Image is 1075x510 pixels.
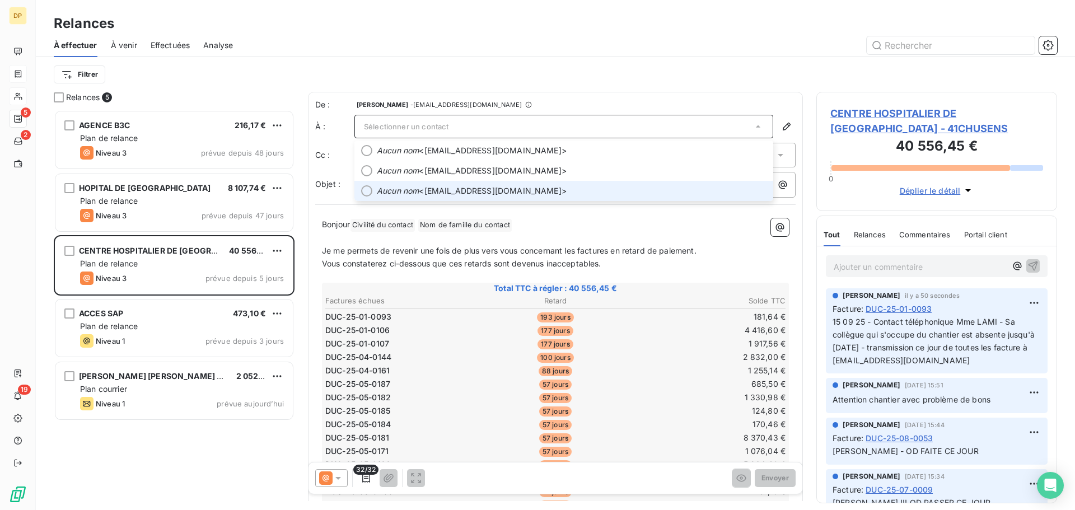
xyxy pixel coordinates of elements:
span: [DATE] 15:51 [905,382,943,389]
span: DUC-25-05-0181 [325,432,389,443]
span: Déplier le détail [900,185,961,196]
span: 88 jours [539,366,572,376]
div: Open Intercom Messenger [1037,472,1064,499]
span: 15 09 25 - Contact téléphonique Mme LAMI - Sa collègue qui s'occupe du chantier est absente jusqu... [833,317,1037,365]
span: Niveau 3 [96,274,127,283]
span: 57 jours [539,380,572,390]
th: Retard [479,295,632,307]
label: Cc : [315,149,354,161]
span: [PERSON_NAME] [PERSON_NAME] & [PERSON_NAME] [79,371,291,381]
span: Nom de famille du contact [418,219,512,232]
span: [PERSON_NAME] [843,471,900,481]
td: 2 832,00 € [633,351,786,363]
span: Facture : [833,303,863,315]
h3: Relances [54,13,114,34]
span: <[EMAIL_ADDRESS][DOMAIN_NAME]> [377,165,766,176]
span: <[EMAIL_ADDRESS][DOMAIN_NAME]> [377,145,766,156]
button: Déplier le détail [896,184,978,197]
td: 1 076,04 € [633,445,786,457]
span: DUC-25-01-0107 [325,338,389,349]
span: DUC-25-05-0185 [325,405,390,417]
span: 5 [21,107,31,118]
em: Aucun nom [377,185,419,196]
span: Civilité du contact [350,219,415,232]
td: 685,50 € [633,378,786,390]
span: DUC-25-08-0053 [866,432,933,444]
div: DP [9,7,27,25]
span: 473,10 € [233,308,266,318]
span: DUC-25-01-0093 [866,303,932,315]
span: CENTRE HOSPITALIER DE [GEOGRAPHIC_DATA] - 41CHUSENS [830,106,1043,136]
span: prévue depuis 47 jours [202,211,284,220]
span: DUC-25-07-0009 [866,484,933,495]
button: Filtrer [54,65,105,83]
td: 5 264,40 € [633,458,786,471]
span: Je me permets de revenir une fois de plus vers vous concernant les factures en retard de paiement. [322,246,697,255]
span: prévue depuis 48 jours [201,148,284,157]
span: Plan de relance [80,196,138,205]
span: Plan courrier [80,384,127,394]
span: Bonjour [322,219,350,229]
span: [PERSON_NAME] [357,101,408,108]
span: <[EMAIL_ADDRESS][DOMAIN_NAME]> [377,185,766,196]
span: 57 jours [539,420,572,430]
span: 32/32 [353,465,378,475]
td: 1 330,98 € [633,391,786,404]
span: ACCES SAP [79,308,123,318]
span: Total TTC à régler : 40 556,45 € [324,283,787,294]
span: Plan de relance [80,259,138,268]
span: [PERSON_NAME] [843,420,900,430]
span: À venir [111,40,137,51]
span: 40 556,45 € [229,246,277,255]
span: Facture : [833,432,863,444]
span: Relances [854,230,886,239]
span: prévue depuis 5 jours [205,274,284,283]
span: 0 [829,174,833,183]
div: grid [54,110,295,510]
span: DUC-25-05-0171 [325,446,389,457]
em: Aucun nom [377,165,419,176]
span: il y a 50 secondes [905,292,960,299]
span: CENTRE HOSPITALIER DE [GEOGRAPHIC_DATA] [79,246,263,255]
span: Analyse [203,40,233,51]
span: [DATE] 15:34 [905,473,945,480]
span: 193 jours [537,312,573,322]
span: Portail client [964,230,1007,239]
span: Attention chantier avec problème de bons [833,395,990,404]
td: 4 416,60 € [633,324,786,336]
button: Envoyer [755,469,796,487]
span: Effectuées [151,40,190,51]
span: DUC-25-04-0144 [325,352,391,363]
span: 57 jours [539,447,572,457]
label: À : [315,121,354,132]
span: Niveau 1 [96,399,125,408]
span: Niveau 1 [96,336,125,345]
span: DUC-25-05-0184 [325,419,391,430]
span: [PERSON_NAME] !!! OD PASSER CE JOUR [833,498,990,507]
span: 57 jours [539,460,572,470]
span: Vous constaterez ci-dessous que ces retards sont devenus inacceptables. [322,259,601,268]
span: Objet : [315,179,340,189]
h3: 40 556,45 € [830,136,1043,158]
input: Rechercher [867,36,1035,54]
span: 5 [102,92,112,102]
span: Commentaires [899,230,951,239]
span: 216,17 € [235,120,266,130]
span: [DATE] 15:44 [905,422,945,428]
td: 170,46 € [633,418,786,431]
span: 100 jours [537,353,573,363]
span: 177 jours [537,326,573,336]
span: DUC-25-05-0183 [325,459,391,470]
span: De : [315,99,354,110]
span: 19 [18,385,31,395]
span: prévue depuis 3 jours [205,336,284,345]
span: 57 jours [539,393,572,403]
span: DUC-25-01-0093 [325,311,391,322]
span: DUC-25-05-0187 [325,378,390,390]
span: Facture : [833,484,863,495]
span: AGENCE B3C [79,120,130,130]
span: Niveau 3 [96,211,127,220]
img: Logo LeanPay [9,485,27,503]
span: Relances [66,92,100,103]
span: DUC-25-04-0161 [325,365,390,376]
